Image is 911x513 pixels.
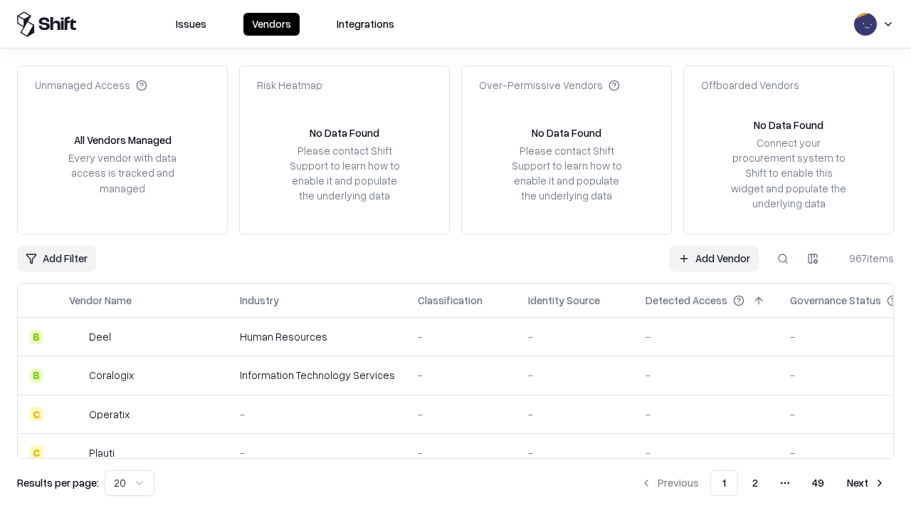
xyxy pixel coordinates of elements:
[74,133,172,147] div: All Vendors Managed
[89,407,130,422] div: Operatix
[310,125,379,140] div: No Data Found
[730,135,848,211] div: Connect your procurement system to Shift to enable this widget and populate the underlying data
[632,470,894,496] nav: pagination
[63,150,181,195] div: Every vendor with data access is tracked and managed
[89,368,134,383] div: Coralogix
[646,329,767,344] div: -
[240,293,279,308] div: Industry
[670,246,759,271] a: Add Vendor
[29,445,43,460] div: C
[69,368,83,383] img: Coralogix
[646,293,727,308] div: Detected Access
[29,407,43,421] div: C
[285,143,404,204] div: Please contact Shift Support to learn how to enable it and populate the underlying data
[528,293,600,308] div: Identity Source
[528,445,623,460] div: -
[29,368,43,383] div: B
[29,330,43,344] div: B
[35,78,147,93] div: Unmanaged Access
[418,445,505,460] div: -
[646,445,767,460] div: -
[710,470,738,496] button: 1
[69,445,83,460] img: Plauti
[790,293,881,308] div: Governance Status
[801,470,836,496] button: 49
[69,293,132,308] div: Vendor Name
[89,329,111,344] div: Deel
[240,445,395,460] div: -
[701,78,799,93] div: Offboarded Vendors
[257,78,322,93] div: Risk Heatmap
[69,407,83,421] img: Operatix
[418,368,505,383] div: -
[240,329,395,344] div: Human Resources
[754,118,823,133] div: No Data Found
[532,125,601,140] div: No Data Found
[528,407,623,422] div: -
[646,368,767,383] div: -
[240,368,395,383] div: Information Technology Services
[838,470,894,496] button: Next
[240,407,395,422] div: -
[243,13,300,36] button: Vendors
[17,246,96,271] button: Add Filter
[69,330,83,344] img: Deel
[528,368,623,383] div: -
[837,251,894,266] div: 967 items
[741,470,769,496] button: 2
[479,78,620,93] div: Over-Permissive Vendors
[507,143,626,204] div: Please contact Shift Support to learn how to enable it and populate the underlying data
[646,407,767,422] div: -
[17,475,99,490] p: Results per page:
[418,293,483,308] div: Classification
[418,329,505,344] div: -
[89,445,115,460] div: Plauti
[328,13,403,36] button: Integrations
[528,329,623,344] div: -
[167,13,215,36] button: Issues
[418,407,505,422] div: -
